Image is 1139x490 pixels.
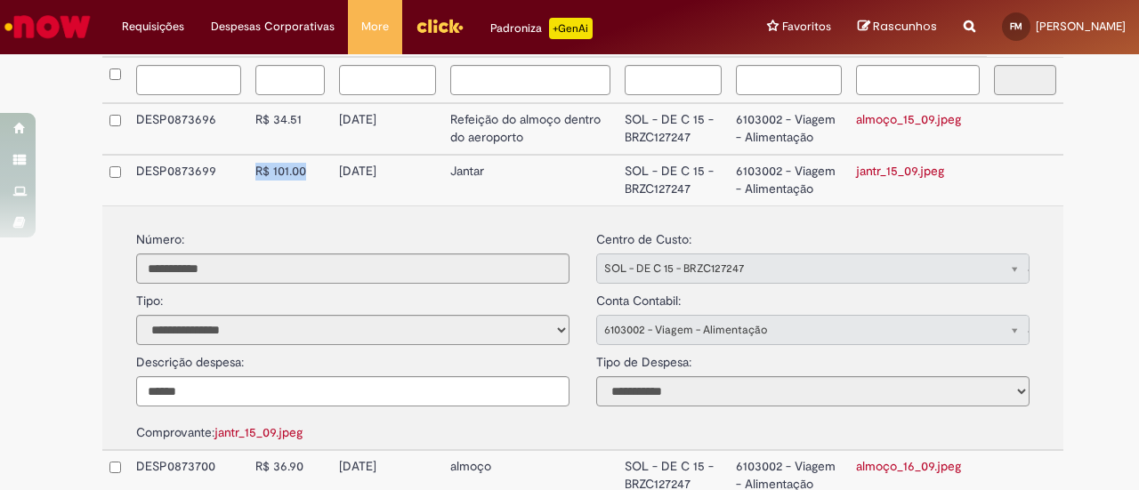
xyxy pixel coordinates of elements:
td: Refeição do almoço dentro do aeroporto [443,103,617,155]
label: Centro de Custo: [596,222,691,249]
span: 6103002 - Viagem - Alimentação [604,316,984,344]
a: jantr_15_09.jpeg [856,163,944,179]
a: jantr_15_09.jpeg [214,424,303,440]
img: ServiceNow [2,9,93,44]
a: Rascunhos [858,19,937,36]
span: FM [1010,20,1022,32]
span: Favoritos [782,18,831,36]
span: SOL - DE C 15 - BRZC127247 [604,254,984,283]
td: SOL - DE C 15 - BRZC127247 [618,103,729,155]
p: +GenAi [549,18,593,39]
label: Tipo de Despesa: [596,345,691,372]
div: Padroniza [490,18,593,39]
td: DESP0873696 [129,103,248,155]
a: almoço_15_09.jpeg [856,111,961,127]
label: Conta Contabil: [596,284,681,310]
td: [DATE] [332,155,443,205]
span: Rascunhos [873,18,937,35]
td: 6103002 - Viagem - Alimentação [729,103,849,155]
td: [DATE] [332,103,443,155]
div: Comprovante: [136,415,569,442]
label: Tipo: [136,284,163,310]
span: Requisições [122,18,184,36]
label: Descrição despesa: [136,354,244,372]
td: almoço_15_09.jpeg [849,103,986,155]
td: Jantar [443,155,617,205]
img: click_logo_yellow_360x200.png [416,12,464,39]
td: 6103002 - Viagem - Alimentação [729,155,849,205]
td: R$ 101.00 [248,155,332,205]
span: More [361,18,389,36]
td: SOL - DE C 15 - BRZC127247 [618,155,729,205]
span: Despesas Corporativas [211,18,335,36]
td: DESP0873699 [129,155,248,205]
td: jantr_15_09.jpeg [849,155,986,205]
a: 6103002 - Viagem - AlimentaçãoLimpar campo conta_contabil [596,315,1030,345]
td: R$ 34.51 [248,103,332,155]
span: [PERSON_NAME] [1036,19,1126,34]
label: Número: [136,231,184,249]
a: SOL - DE C 15 - BRZC127247Limpar campo centro_de_custo [596,253,1030,284]
a: almoço_16_09.jpeg [856,458,961,474]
